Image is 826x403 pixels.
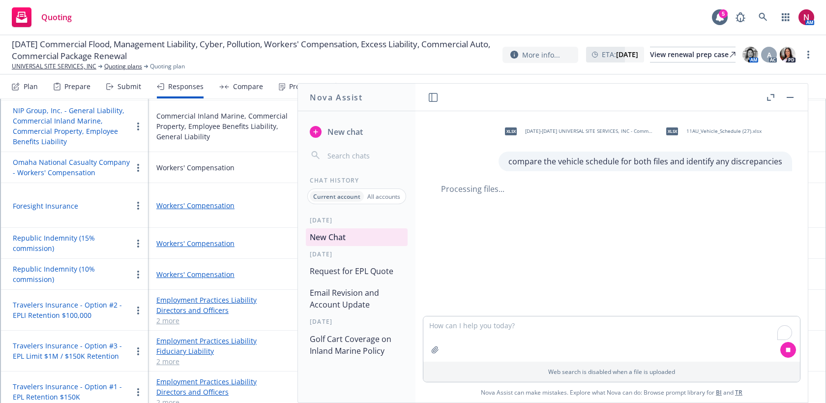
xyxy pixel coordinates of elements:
div: Bind [343,83,358,91]
span: Quoting [41,13,72,21]
a: Workers' Compensation [156,269,288,279]
div: Submit [118,83,141,91]
button: Travelers Insurance - Option #1 - EPL Retention $150K [13,381,132,402]
button: Omaha National Casualty Company - Workers' Compensation [13,157,132,178]
a: Search [753,7,773,27]
div: [DATE] [298,216,415,224]
a: UNIVERSAL SITE SERVICES, INC [12,62,96,71]
img: photo [798,9,814,25]
button: New Chat [306,228,408,246]
a: Workers' Compensation [156,200,288,211]
a: BI [716,388,722,397]
span: 11AU_Vehicle_Schedule (27).xlsx [686,128,762,134]
button: Republic Indemnity (10% commission) [13,264,132,284]
div: Compare [233,83,263,91]
p: compare the vehicle schedule for both files and identify any discrepancies [508,155,782,167]
p: All accounts [367,192,400,201]
button: Golf Cart Coverage on Inland Marine Policy [306,330,408,360]
div: [DATE] [298,250,415,258]
button: NIP Group, Inc. - General Liability, Commercial Inland Marine, Commercial Property, Employee Bene... [13,105,132,147]
button: More info... [502,47,578,63]
div: Files [385,83,400,91]
a: Fiduciary Liability [156,346,288,356]
textarea: To enrich screen reader interactions, please activate Accessibility in Grammarly extension settings [423,316,800,362]
span: ETA : [602,49,638,60]
div: 5 [719,9,728,18]
button: Travelers Insurance - Option #2 - EPLI Retention $100,000 [13,300,132,320]
div: Commercial Inland Marine, Commercial Property, Employee Benefits Liability, General Liability [156,111,288,142]
span: [DATE]-[DATE] UNIVERSAL SITE SERVICES, INC - Commercial Package, Workers Compensation, Commercial... [525,128,654,134]
img: photo [780,47,796,62]
img: photo [742,47,758,62]
div: [DATE] [298,317,415,326]
div: xlsx11AU_Vehicle_Schedule (27).xlsx [660,119,764,144]
button: Request for EPL Quote [306,262,408,280]
span: xlsx [666,127,678,135]
a: Employment Practices Liability [156,295,288,305]
div: Prepare [64,83,90,91]
a: Quoting [8,3,76,31]
span: [DATE] Commercial Flood, Management Liability, Cyber, Pollution, Workers' Compensation, Excess Li... [12,38,495,62]
h1: Nova Assist [310,92,363,103]
div: Workers' Compensation [156,162,235,173]
a: Employment Practices Liability [156,336,288,346]
a: Quoting plans [104,62,142,71]
span: New chat [325,126,363,138]
a: 2 more [156,315,288,326]
div: xlsx[DATE]-[DATE] UNIVERSAL SITE SERVICES, INC - Commercial Package, Workers Compensation, Commer... [499,119,656,144]
a: more [802,49,814,61]
a: Directors and Officers [156,305,288,315]
a: Directors and Officers [156,387,288,397]
span: Nova Assist can make mistakes. Explore what Nova can do: Browse prompt library for and [419,382,804,403]
button: Foresight Insurance [13,201,78,211]
a: Report a Bug [731,7,750,27]
a: TR [735,388,742,397]
button: New chat [306,123,408,141]
a: Employment Practices Liability [156,376,288,387]
button: Republic Indemnity (15% commission) [13,233,132,253]
a: Switch app [776,7,796,27]
p: Web search is disabled when a file is uploaded [429,368,794,376]
span: More info... [522,50,560,60]
a: View renewal prep case [650,47,736,62]
a: 2 more [156,356,288,367]
div: Processing files... [431,183,792,195]
span: xlsx [505,127,517,135]
strong: [DATE] [616,50,638,59]
button: Email Revision and Account Update [306,284,408,313]
a: Workers' Compensation [156,238,288,248]
div: Responses [168,83,204,91]
div: Plan [24,83,38,91]
div: Chat History [298,176,415,185]
p: Current account [313,192,360,201]
span: A [767,50,771,60]
input: Search chats [325,149,404,162]
span: Quoting plan [150,62,185,71]
button: Travelers Insurance - Option #3 - EPL Limit $1M / $150K Retention [13,341,132,361]
div: Propose [289,83,316,91]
